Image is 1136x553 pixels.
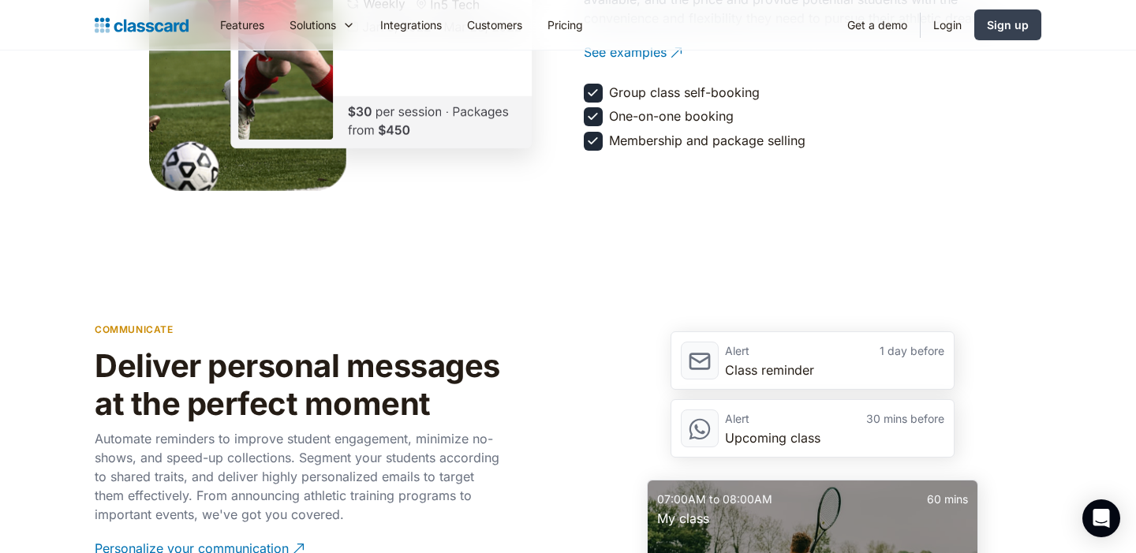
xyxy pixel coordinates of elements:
[987,17,1029,33] div: Sign up
[835,7,920,43] a: Get a demo
[725,361,944,379] div: Class reminder
[609,107,734,125] div: One-on-one booking
[368,7,454,43] a: Integrations
[725,342,835,361] div: Alert
[835,409,944,428] div: 30 mins before
[921,7,974,43] a: Login
[725,428,944,447] div: Upcoming class
[207,7,277,43] a: Features
[454,7,535,43] a: Customers
[813,490,968,509] div: 60 mins
[95,347,505,423] h2: Deliver personal messages at the perfect moment
[609,132,805,149] div: Membership and package selling
[95,14,189,36] a: home
[974,9,1041,40] a: Sign up
[657,509,968,528] div: My class
[1082,499,1120,537] div: Open Intercom Messenger
[725,409,835,428] div: Alert
[657,490,813,509] div: 07:00AM to 08:00AM
[584,31,994,74] a: See examples
[609,84,760,101] div: Group class self-booking
[95,429,505,524] p: Automate reminders to improve student engagement, minimize no-shows, and speed-up collections. Se...
[95,322,174,337] p: communicate
[277,7,368,43] div: Solutions
[290,17,336,33] div: Solutions
[835,342,944,361] div: 1 day before
[535,7,596,43] a: Pricing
